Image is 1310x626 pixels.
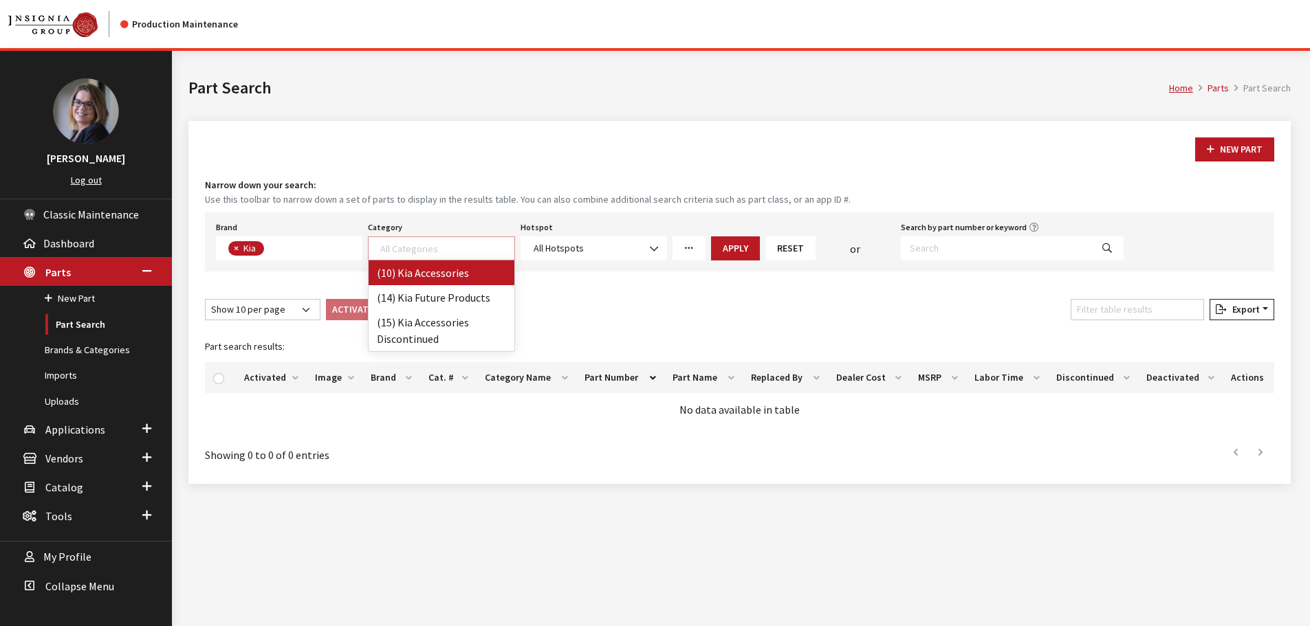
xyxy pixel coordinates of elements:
span: Select a Brand [216,236,362,260]
th: Activated: activate to sort column ascending [236,362,307,393]
th: Actions [1223,362,1274,393]
li: (14) Kia Future Products [369,285,514,310]
span: Tools [45,509,72,523]
h4: Narrow down your search: [205,178,1274,192]
span: Classic Maintenance [43,208,139,221]
textarea: Search [268,243,275,256]
img: Kim Callahan Collins [53,78,119,144]
th: Part Name: activate to sort column ascending [664,362,743,393]
button: New Part [1195,137,1274,161]
img: Catalog Maintenance [8,12,98,37]
span: My Profile [43,550,91,564]
button: Reset [765,236,816,260]
td: No data available in table [205,393,1274,426]
li: (15) Kia Accessories Discontinued [369,310,514,351]
li: Kia [228,241,264,256]
div: Showing 0 to 0 of 0 entries [205,437,641,463]
th: Deactivated: activate to sort column ascending [1138,362,1223,393]
th: Part Number: activate to sort column descending [576,362,664,393]
th: MSRP: activate to sort column ascending [910,362,967,393]
button: Search [1091,236,1124,260]
a: More Filters [673,236,706,260]
label: Hotspot [521,221,553,234]
span: Applications [45,423,105,436]
h1: Part Search [188,76,1169,100]
span: All Hotspots [521,236,667,260]
input: Search [901,236,1091,260]
a: Log out [71,174,102,186]
h3: [PERSON_NAME] [14,150,158,166]
li: Parts [1193,81,1229,96]
span: Dashboard [43,236,94,250]
th: Category Name: activate to sort column ascending [477,362,576,393]
button: Export [1210,299,1274,320]
th: Discontinued: activate to sort column ascending [1048,362,1138,393]
li: (10) Kia Accessories [369,260,514,285]
th: Brand: activate to sort column ascending [362,362,420,393]
span: All Hotspots [534,242,584,254]
div: or [816,241,895,257]
th: Replaced By: activate to sort column ascending [743,362,828,393]
span: Catalog [45,480,83,494]
small: Use this toolbar to narrow down a set of parts to display in the results table. You can also comb... [205,192,1274,207]
button: Remove item [228,241,242,256]
label: Search by part number or keyword [901,221,1027,234]
th: Dealer Cost: activate to sort column ascending [828,362,910,393]
th: Cat. #: activate to sort column ascending [420,362,477,393]
span: Select a Category [368,236,514,260]
span: Export [1227,303,1260,315]
span: Kia [242,242,259,254]
button: Apply [711,236,760,260]
a: Insignia Group logo [8,11,120,37]
span: × [234,242,239,254]
li: Part Search [1229,81,1291,96]
th: Labor Time: activate to sort column ascending [966,362,1048,393]
span: Vendors [45,451,83,465]
label: Brand [216,221,237,234]
span: Collapse Menu [45,579,114,593]
a: Home [1169,82,1193,94]
label: Category [368,221,402,234]
input: Filter table results [1071,299,1204,320]
th: Image: activate to sort column ascending [307,362,362,393]
caption: Part search results: [205,331,1274,362]
span: Parts [45,265,71,279]
div: Production Maintenance [120,17,238,32]
textarea: Search [380,242,514,254]
span: All Hotspots [530,241,658,256]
